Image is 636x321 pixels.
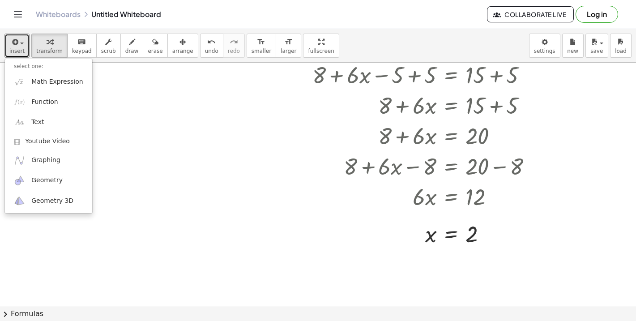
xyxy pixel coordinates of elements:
[284,37,293,47] i: format_size
[4,34,30,58] button: insert
[31,34,68,58] button: transform
[125,48,139,54] span: draw
[230,37,238,47] i: redo
[31,156,60,165] span: Graphing
[590,48,603,54] span: save
[67,34,97,58] button: keyboardkeypad
[143,34,167,58] button: erase
[14,175,25,186] img: ggb-geometry.svg
[576,6,618,23] button: Log in
[562,34,584,58] button: new
[31,197,73,205] span: Geometry 3D
[96,34,121,58] button: scrub
[610,34,632,58] button: load
[495,10,566,18] span: Collaborate Live
[14,117,25,128] img: Aa.png
[205,48,218,54] span: undo
[228,48,240,54] span: redo
[77,37,86,47] i: keyboard
[31,176,63,185] span: Geometry
[207,37,216,47] i: undo
[615,48,627,54] span: load
[31,98,58,107] span: Function
[487,6,574,22] button: Collaborate Live
[5,150,92,171] a: Graphing
[148,48,162,54] span: erase
[534,48,555,54] span: settings
[5,133,92,150] a: Youtube Video
[172,48,193,54] span: arrange
[5,112,92,133] a: Text
[5,171,92,191] a: Geometry
[567,48,578,54] span: new
[167,34,198,58] button: arrange
[585,34,608,58] button: save
[36,10,81,19] a: Whiteboards
[36,48,63,54] span: transform
[276,34,301,58] button: format_sizelarger
[5,61,92,72] li: select one:
[252,48,271,54] span: smaller
[9,48,25,54] span: insert
[25,137,70,146] span: Youtube Video
[120,34,144,58] button: draw
[72,48,92,54] span: keypad
[5,191,92,211] a: Geometry 3D
[14,96,25,107] img: f_x.png
[5,72,92,92] a: Math Expression
[31,77,83,86] span: Math Expression
[308,48,334,54] span: fullscreen
[247,34,276,58] button: format_sizesmaller
[281,48,296,54] span: larger
[5,92,92,112] a: Function
[11,7,25,21] button: Toggle navigation
[303,34,339,58] button: fullscreen
[257,37,265,47] i: format_size
[14,155,25,166] img: ggb-graphing.svg
[529,34,560,58] button: settings
[14,76,25,87] img: sqrt_x.png
[200,34,223,58] button: undoundo
[31,118,44,127] span: Text
[223,34,245,58] button: redoredo
[14,195,25,206] img: ggb-3d.svg
[101,48,116,54] span: scrub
